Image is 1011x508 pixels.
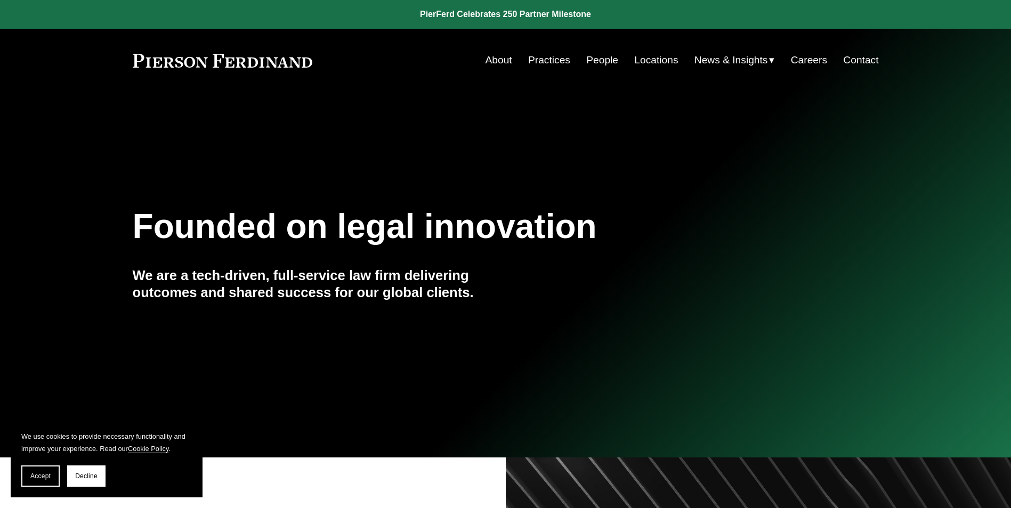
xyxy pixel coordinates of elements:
[128,445,169,453] a: Cookie Policy
[586,50,618,70] a: People
[30,472,51,480] span: Accept
[486,50,512,70] a: About
[21,430,192,455] p: We use cookies to provide necessary functionality and improve your experience. Read our .
[694,50,775,70] a: folder dropdown
[843,50,878,70] a: Contact
[634,50,678,70] a: Locations
[133,267,506,301] h4: We are a tech-driven, full-service law firm delivering outcomes and shared success for our global...
[133,207,755,246] h1: Founded on legal innovation
[11,420,203,497] section: Cookie banner
[21,465,60,487] button: Accept
[694,51,768,70] span: News & Insights
[67,465,106,487] button: Decline
[528,50,570,70] a: Practices
[791,50,827,70] a: Careers
[75,472,98,480] span: Decline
